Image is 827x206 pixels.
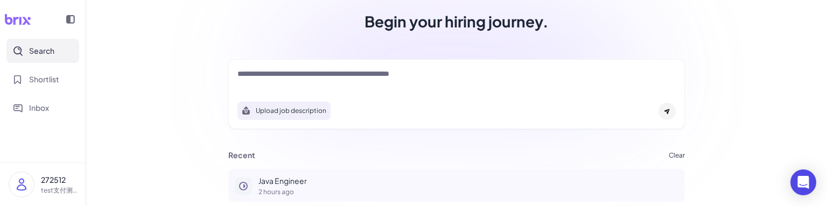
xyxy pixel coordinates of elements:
button: Clear [669,152,685,159]
button: Java Engineer2 hours ago [228,169,685,202]
div: Open Intercom Messenger [790,169,816,195]
p: 272512 [41,174,77,186]
button: Inbox [6,96,79,120]
button: Shortlist [6,67,79,91]
p: Java Engineer [258,175,678,187]
span: Search [29,45,54,56]
button: Search [6,39,79,63]
h3: Recent [228,151,255,160]
img: user_logo.png [9,172,34,197]
p: 2 hours ago [258,189,678,195]
span: Inbox [29,102,49,113]
p: test支付测试2 [41,186,77,195]
span: Shortlist [29,74,59,85]
button: Search using job description [237,102,331,120]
